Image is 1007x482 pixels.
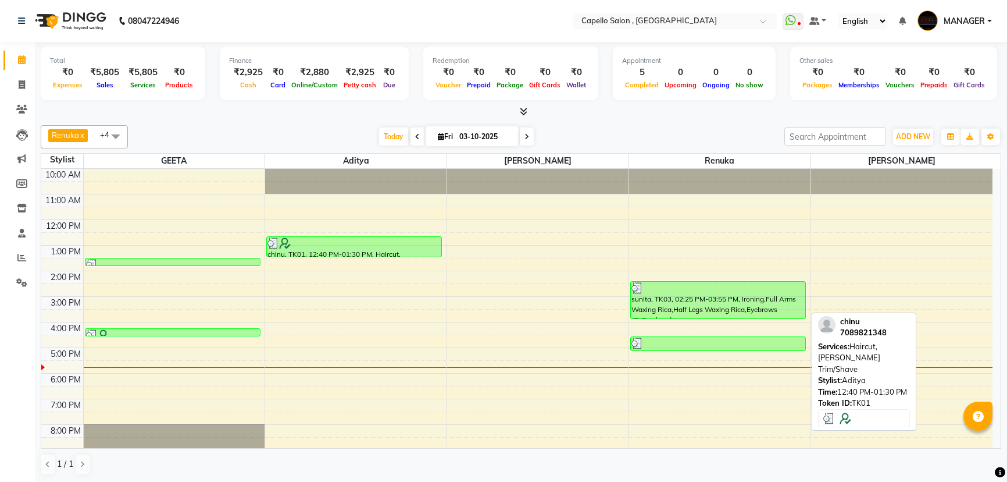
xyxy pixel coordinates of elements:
span: No show [733,81,766,89]
img: logo [30,5,109,37]
div: ₹2,925 [229,66,267,79]
span: Fri [435,132,456,141]
span: Renuka [629,154,810,168]
div: 12:00 PM [44,220,83,232]
div: ₹5,805 [85,66,124,79]
div: Aditya [818,375,910,387]
span: Packages [799,81,835,89]
span: Token ID: [818,398,852,407]
span: Wallet [563,81,589,89]
span: Completed [622,81,662,89]
input: 2025-10-03 [456,128,514,146]
img: profile [818,316,835,334]
span: ADD NEW [896,132,930,141]
div: [PERSON_NAME], TK04, 04:15 PM-04:35 PM, Haircut + Styling + Shampoo & Conditioner (Matrix) [85,329,260,336]
div: 3:00 PM [48,297,83,309]
div: 6:00 PM [48,374,83,386]
div: ₹5,805 [124,66,162,79]
div: ₹0 [835,66,883,79]
span: Vouchers [883,81,917,89]
div: 10:00 AM [43,169,83,181]
div: 2:00 PM [48,271,83,283]
span: Time: [818,387,837,396]
div: ₹0 [883,66,917,79]
span: Gift Cards [526,81,563,89]
span: Online/Custom [288,81,341,89]
span: Gift Cards [951,81,988,89]
div: ₹0 [951,66,988,79]
div: ₹0 [433,66,464,79]
div: 8:00 PM [48,425,83,437]
span: Stylist: [818,375,842,385]
iframe: chat widget [958,435,995,470]
span: 1 / 1 [57,458,73,470]
div: 7089821348 [840,327,887,339]
div: chinu, TK01, 12:40 PM-01:30 PM, Haircut,[PERSON_NAME] Trim/Shave [267,237,441,257]
div: [PERSON_NAME], TK02, 01:30 PM-01:50 PM, Haircut + Styling + Shampoo & Conditioner (Matrix) [85,258,260,265]
span: MANAGER [944,15,985,27]
span: aditya [265,154,447,168]
div: 5:00 PM [48,348,83,360]
span: GEETA [84,154,265,168]
span: Card [267,81,288,89]
div: jyoti, TK05, 04:35 PM-05:10 PM, Hair Spa (F) [631,337,805,350]
div: sunita, TK03, 02:25 PM-03:55 PM, Ironing,Full Arms Waxing Rica,Half Legs Waxing Rica,Eyebrows (F)... [631,282,805,318]
div: ₹0 [464,66,494,79]
div: 5 [622,66,662,79]
span: [PERSON_NAME] [447,154,629,168]
span: Memberships [835,81,883,89]
div: Redemption [433,56,589,66]
span: Products [162,81,196,89]
span: chinu [840,317,860,326]
div: ₹0 [50,66,85,79]
div: Appointment [622,56,766,66]
div: Finance [229,56,399,66]
span: Prepaid [464,81,494,89]
button: ADD NEW [893,129,933,145]
div: Other sales [799,56,988,66]
span: Voucher [433,81,464,89]
div: 1:00 PM [48,246,83,258]
div: 4:00 PM [48,322,83,335]
div: ₹0 [563,66,589,79]
div: Stylist [41,154,83,166]
div: ₹0 [917,66,951,79]
div: ₹0 [494,66,526,79]
div: ₹0 [267,66,288,79]
a: x [79,130,84,140]
div: TK01 [818,398,910,409]
div: 0 [662,66,699,79]
span: Renuka [52,130,79,140]
span: Prepaids [917,81,951,89]
span: Package [494,81,526,89]
span: Expenses [50,81,85,89]
div: ₹0 [379,66,399,79]
span: Due [380,81,398,89]
div: 0 [733,66,766,79]
span: Haircut,[PERSON_NAME] Trim/Shave [818,342,880,374]
span: Sales [94,81,116,89]
div: ₹2,880 [288,66,341,79]
input: Search Appointment [784,127,886,146]
span: Services: [818,342,849,351]
span: Services [127,81,159,89]
div: ₹0 [162,66,196,79]
div: 12:40 PM-01:30 PM [818,387,910,398]
div: ₹0 [799,66,835,79]
span: Petty cash [341,81,379,89]
b: 08047224946 [128,5,179,37]
div: 7:00 PM [48,399,83,412]
img: MANAGER [917,10,938,31]
div: Total [50,56,196,66]
span: Cash [237,81,259,89]
span: Upcoming [662,81,699,89]
div: ₹2,925 [341,66,379,79]
div: 0 [699,66,733,79]
div: ₹0 [526,66,563,79]
span: Today [379,127,408,146]
div: 11:00 AM [43,194,83,207]
span: [PERSON_NAME] [811,154,992,168]
span: +4 [100,130,118,139]
span: Ongoing [699,81,733,89]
